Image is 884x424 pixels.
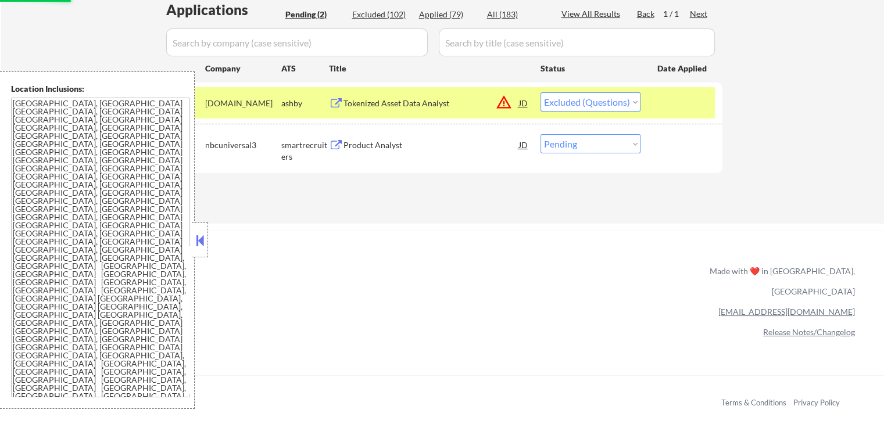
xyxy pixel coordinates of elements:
div: ATS [281,63,329,74]
div: Back [637,8,656,20]
div: Product Analyst [343,139,519,151]
a: Terms & Conditions [721,398,786,407]
div: Pending (2) [285,9,343,20]
div: View All Results [561,8,624,20]
div: nbcuniversal3 [205,139,281,151]
div: Next [690,8,708,20]
div: Status [541,58,640,78]
a: Privacy Policy [793,398,840,407]
div: Company [205,63,281,74]
div: JD [518,134,529,155]
div: Excluded (102) [352,9,410,20]
a: Refer & earn free applications 👯‍♀️ [23,277,467,289]
div: [DOMAIN_NAME] [205,98,281,109]
div: Applied (79) [419,9,477,20]
input: Search by title (case sensitive) [439,28,715,56]
div: Made with ❤️ in [GEOGRAPHIC_DATA], [GEOGRAPHIC_DATA] [705,261,855,301]
div: Applications [166,3,281,17]
input: Search by company (case sensitive) [166,28,428,56]
div: 1 / 1 [663,8,690,20]
div: Tokenized Asset Data Analyst [343,98,519,109]
a: [EMAIL_ADDRESS][DOMAIN_NAME] [718,307,855,317]
div: Date Applied [657,63,708,74]
button: warning_amber [496,94,512,110]
div: All (183) [487,9,545,20]
div: smartrecruiters [281,139,329,162]
div: ashby [281,98,329,109]
div: JD [518,92,529,113]
div: Title [329,63,529,74]
div: Location Inclusions: [11,83,190,95]
a: Release Notes/Changelog [763,327,855,337]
